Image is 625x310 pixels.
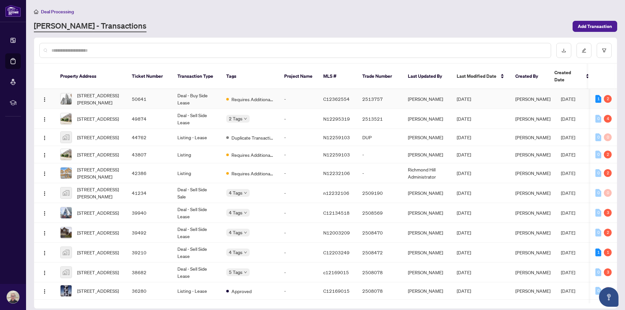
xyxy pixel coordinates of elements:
[77,186,121,200] span: [STREET_ADDRESS][PERSON_NAME]
[323,288,350,294] span: C12169015
[595,95,601,103] div: 1
[42,270,47,276] img: Logo
[279,203,318,223] td: -
[515,96,550,102] span: [PERSON_NAME]
[61,267,72,278] img: thumbnail-img
[172,263,221,282] td: Deal - Sell Side Lease
[244,117,247,120] span: down
[229,209,243,216] span: 4 Tags
[595,229,601,236] div: 0
[561,190,575,196] span: [DATE]
[403,109,451,129] td: [PERSON_NAME]
[41,9,74,15] span: Deal Processing
[229,115,243,122] span: 2 Tags
[323,230,350,236] span: N12003209
[39,247,50,258] button: Logo
[279,243,318,263] td: -
[39,188,50,198] button: Logo
[229,249,243,256] span: 4 Tags
[578,21,612,32] span: Add Transaction
[42,231,47,236] img: Logo
[77,229,119,236] span: [STREET_ADDRESS]
[604,287,612,295] div: 0
[172,243,221,263] td: Deal - Sell Side Lease
[55,64,127,89] th: Property Address
[357,163,403,183] td: -
[515,116,550,122] span: [PERSON_NAME]
[604,95,612,103] div: 2
[5,5,21,17] img: logo
[323,210,350,216] span: C12134518
[549,64,595,89] th: Created Date
[403,129,451,146] td: [PERSON_NAME]
[172,163,221,183] td: Listing
[357,203,403,223] td: 2508569
[561,116,575,122] span: [DATE]
[127,129,172,146] td: 44762
[403,263,451,282] td: [PERSON_NAME]
[77,269,119,276] span: [STREET_ADDRESS]
[231,151,274,158] span: Requires Additional Docs
[172,223,221,243] td: Deal - Sell Side Lease
[77,92,121,106] span: [STREET_ADDRESS][PERSON_NAME]
[515,134,550,140] span: [PERSON_NAME]
[457,288,471,294] span: [DATE]
[561,134,575,140] span: [DATE]
[77,287,119,294] span: [STREET_ADDRESS]
[39,132,50,142] button: Logo
[77,151,119,158] span: [STREET_ADDRESS]
[562,48,566,53] span: download
[39,286,50,296] button: Logo
[279,89,318,109] td: -
[42,171,47,176] img: Logo
[127,183,172,203] td: 41234
[279,163,318,183] td: -
[357,146,403,163] td: -
[34,9,38,14] span: home
[42,117,47,122] img: Logo
[457,152,471,157] span: [DATE]
[61,93,72,104] img: thumbnail-img
[39,227,50,238] button: Logo
[172,183,221,203] td: Deal - Sell Side Sale
[42,289,47,294] img: Logo
[61,207,72,218] img: thumbnail-img
[244,231,247,234] span: down
[279,223,318,243] td: -
[279,263,318,282] td: -
[231,96,274,103] span: Requires Additional Docs
[127,89,172,109] td: 50641
[561,152,575,157] span: [DATE]
[403,282,451,300] td: [PERSON_NAME]
[61,149,72,160] img: thumbnail-img
[357,243,403,263] td: 2508472
[457,210,471,216] span: [DATE]
[231,170,274,177] span: Requires Additional Docs
[39,94,50,104] button: Logo
[357,223,403,243] td: 2508470
[172,109,221,129] td: Deal - Sell Side Lease
[61,285,72,296] img: thumbnail-img
[42,135,47,141] img: Logo
[403,243,451,263] td: [PERSON_NAME]
[403,64,451,89] th: Last Updated By
[127,203,172,223] td: 39940
[279,64,318,89] th: Project Name
[604,268,612,276] div: 3
[604,229,612,236] div: 2
[595,268,601,276] div: 0
[604,133,612,141] div: 0
[457,73,496,80] span: Last Modified Date
[515,269,550,275] span: [PERSON_NAME]
[172,146,221,163] td: Listing
[357,109,403,129] td: 2513521
[279,146,318,163] td: -
[127,263,172,282] td: 38682
[244,271,247,274] span: down
[231,288,252,295] span: Approved
[279,109,318,129] td: -
[604,209,612,217] div: 3
[127,282,172,300] td: 36280
[42,250,47,256] img: Logo
[77,249,119,256] span: [STREET_ADDRESS]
